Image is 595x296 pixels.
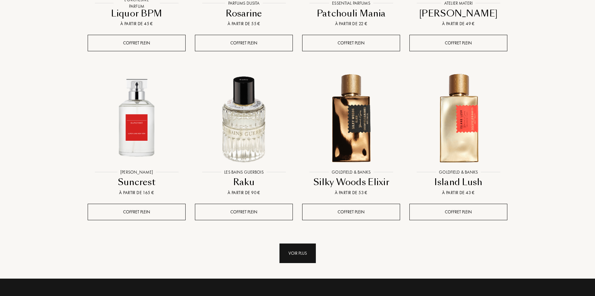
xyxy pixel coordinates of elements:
[195,62,293,204] a: Raku Les Bains GuerboisLes Bains GuerboisRakuÀ partir de 90 €
[412,20,505,27] div: À partir de 49 €
[88,62,186,204] a: Suncrest Ulrich Lang[PERSON_NAME]SuncrestÀ partir de 165 €
[305,189,398,196] div: À partir de 53 €
[302,204,400,220] div: Coffret plein
[90,189,183,196] div: À partir de 165 €
[197,20,290,27] div: À partir de 55 €
[409,62,507,204] a: Island Lush Goldfield & BanksGoldfield & BanksIsland LushÀ partir de 43 €
[90,20,183,27] div: À partir de 45 €
[412,189,505,196] div: À partir de 43 €
[409,204,507,220] div: Coffret plein
[88,69,185,166] img: Suncrest Ulrich Lang
[196,69,292,166] img: Raku Les Bains Guerbois
[302,62,400,204] a: Silky Woods Elixir Goldfield & BanksGoldfield & BanksSilky Woods ElixirÀ partir de 53 €
[195,35,293,51] div: Coffret plein
[409,35,507,51] div: Coffret plein
[197,189,290,196] div: À partir de 90 €
[302,35,400,51] div: Coffret plein
[410,69,507,166] img: Island Lush Goldfield & Banks
[88,204,186,220] div: Coffret plein
[195,204,293,220] div: Coffret plein
[279,244,316,263] div: Voir plus
[305,20,398,27] div: À partir de 22 €
[303,69,399,166] img: Silky Woods Elixir Goldfield & Banks
[88,35,186,51] div: Coffret plein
